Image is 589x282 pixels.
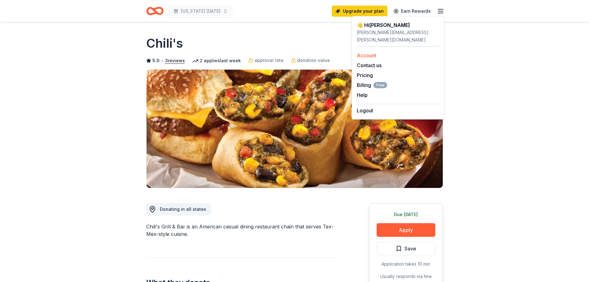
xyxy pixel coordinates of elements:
[169,5,233,17] button: [US_STATE] [DATE]
[373,82,387,88] span: Free
[161,58,163,63] span: •
[181,7,220,15] span: [US_STATE] [DATE]
[291,57,330,64] a: donation value
[357,91,368,99] button: Help
[147,70,443,188] img: Image for Chili's
[357,62,382,69] button: Contact us
[248,57,284,64] a: approval rate
[377,223,435,237] button: Apply
[357,52,376,59] a: Account
[146,4,164,18] a: Home
[152,57,160,64] span: 5.0
[357,81,387,89] span: Billing
[377,260,435,268] div: Application takes 10 min
[357,29,439,44] div: [PERSON_NAME][EMAIL_ADDRESS][PERSON_NAME][DOMAIN_NAME]
[404,245,416,253] span: Save
[254,57,284,64] span: approval rate
[146,35,183,52] h1: Chili's
[146,223,339,238] div: Chili's Grill & Bar is an American casual dining restaurant chain that serves Tex-Mex-style cuisine.
[357,21,439,29] div: 👋 Hi [PERSON_NAME]
[160,206,206,212] span: Donating in all states
[357,72,373,78] a: Pricing
[377,242,435,255] button: Save
[192,57,241,64] div: 2 applies last week
[357,107,373,114] button: Logout
[332,6,387,17] a: Upgrade your plan
[390,6,434,17] a: Earn Rewards
[357,81,387,89] button: BillingFree
[165,57,185,64] button: 3reviews
[377,211,435,218] div: Due [DATE]
[297,57,330,64] span: donation value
